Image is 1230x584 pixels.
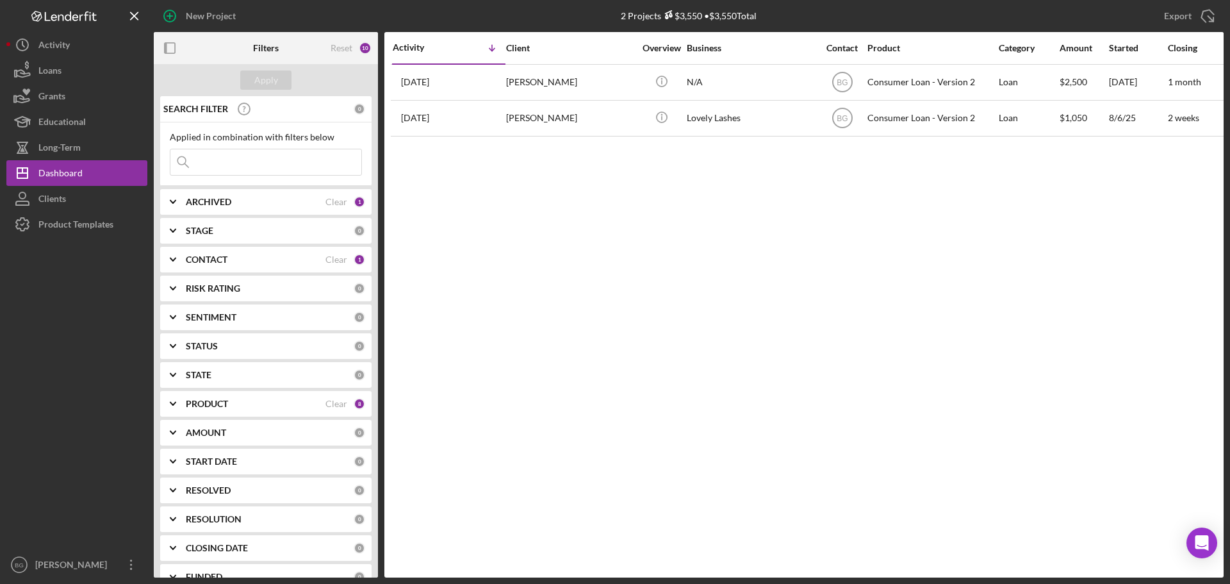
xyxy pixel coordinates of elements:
div: Product Templates [38,212,113,240]
div: Business [687,43,815,53]
span: $1,050 [1060,112,1087,123]
div: Apply [254,71,278,90]
time: 2 weeks [1168,112,1199,123]
div: Consumer Loan - Version 2 [867,101,996,135]
div: 0 [354,427,365,438]
div: Clients [38,186,66,215]
button: Export [1151,3,1224,29]
div: Clear [325,197,347,207]
b: Filters [253,43,279,53]
div: [PERSON_NAME] [32,552,115,581]
div: [DATE] [1109,65,1167,99]
button: Grants [6,83,147,109]
div: Dashboard [38,160,83,189]
b: STAGE [186,226,213,236]
time: 1 month [1168,76,1201,87]
button: Dashboard [6,160,147,186]
div: Clear [325,399,347,409]
div: $3,550 [661,10,702,21]
b: PRODUCT [186,399,228,409]
div: Loan [999,65,1058,99]
div: [PERSON_NAME] [506,65,634,99]
button: Long-Term [6,135,147,160]
span: $2,500 [1060,76,1087,87]
div: 0 [354,571,365,583]
div: New Project [186,3,236,29]
div: 1 [354,254,365,265]
button: Product Templates [6,212,147,237]
div: 0 [354,456,365,467]
button: Activity [6,32,147,58]
div: 0 [354,513,365,525]
div: Reset [331,43,352,53]
b: CLOSING DATE [186,543,248,553]
div: 1 [354,196,365,208]
button: New Project [154,3,249,29]
div: Activity [393,42,449,53]
div: Activity [38,32,70,61]
div: 0 [354,312,365,323]
div: 8/6/25 [1109,101,1167,135]
div: 0 [354,225,365,237]
div: Grants [38,83,65,112]
div: 2 Projects • $3,550 Total [621,10,757,21]
text: BG [837,114,848,123]
div: 0 [354,283,365,294]
div: 0 [354,340,365,352]
div: Consumer Loan - Version 2 [867,65,996,99]
b: SENTIMENT [186,312,236,322]
div: 0 [354,542,365,554]
div: Applied in combination with filters below [170,132,362,142]
b: CONTACT [186,254,227,265]
div: Loan [999,101,1058,135]
button: Apply [240,71,291,90]
div: Export [1164,3,1192,29]
div: 8 [354,398,365,410]
div: Clear [325,254,347,265]
div: 0 [354,103,365,115]
b: RESOLVED [186,485,231,496]
button: Clients [6,186,147,212]
text: BG [15,562,24,569]
div: Client [506,43,634,53]
button: BG[PERSON_NAME] [6,552,147,578]
div: Loans [38,58,61,87]
time: 2025-08-25 20:39 [401,77,429,87]
div: Amount [1060,43,1108,53]
div: 0 [354,369,365,381]
b: ARCHIVED [186,197,231,207]
div: Long-Term [38,135,81,163]
div: Lovely Lashes [687,101,815,135]
div: 10 [359,42,372,54]
div: Started [1109,43,1167,53]
div: Overview [637,43,685,53]
time: 2025-08-08 17:06 [401,113,429,123]
b: RISK RATING [186,283,240,294]
div: Category [999,43,1058,53]
b: SEARCH FILTER [163,104,228,114]
button: Educational [6,109,147,135]
b: RESOLUTION [186,514,242,524]
b: AMOUNT [186,428,226,438]
div: Open Intercom Messenger [1186,528,1217,558]
div: Product [867,43,996,53]
button: Loans [6,58,147,83]
b: STATE [186,370,211,380]
b: START DATE [186,456,237,467]
text: BG [837,78,848,87]
div: Contact [818,43,866,53]
div: Educational [38,109,86,138]
div: N/A [687,65,815,99]
b: FUNDED [186,572,222,582]
div: [PERSON_NAME] [506,101,634,135]
b: STATUS [186,341,218,351]
div: 0 [354,485,365,496]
